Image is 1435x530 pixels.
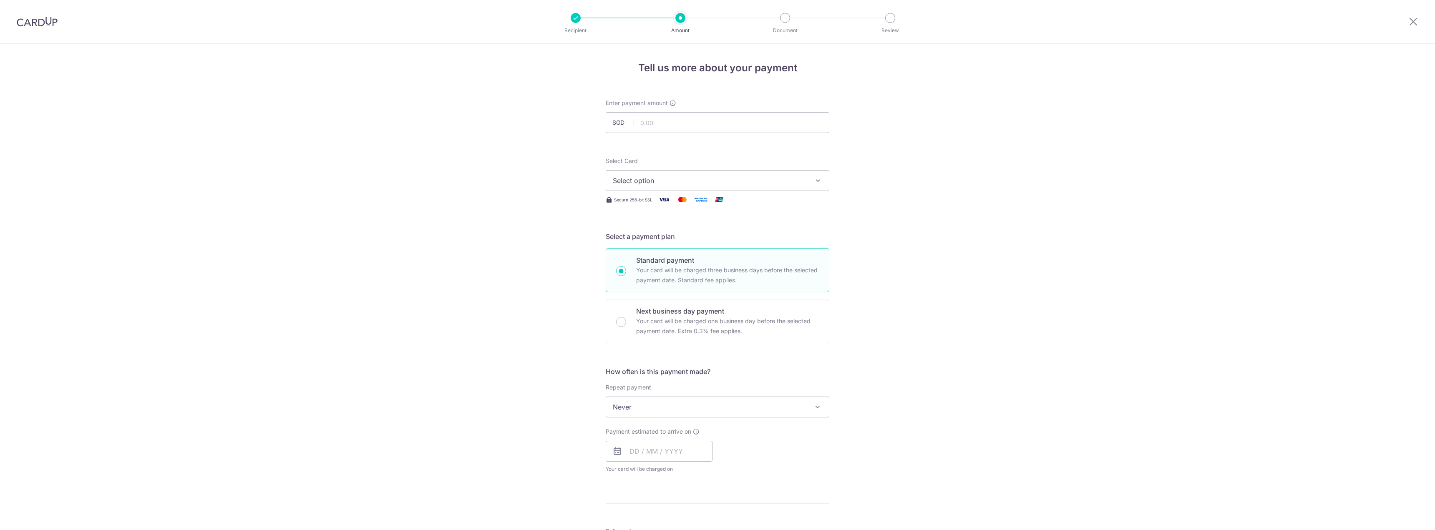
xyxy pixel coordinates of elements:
[656,194,672,205] img: Visa
[17,17,58,27] img: CardUp
[606,112,829,133] input: 0.00
[613,176,807,186] span: Select option
[674,194,691,205] img: Mastercard
[650,26,711,35] p: Amount
[754,26,816,35] p: Document
[606,441,712,462] input: DD / MM / YYYY
[606,465,712,473] span: Your card will be charged on
[711,194,728,205] img: Union Pay
[614,196,652,203] span: Secure 256-bit SSL
[606,397,829,417] span: Never
[606,157,638,164] span: translation missing: en.payables.payment_networks.credit_card.summary.labels.select_card
[612,118,634,127] span: SGD
[636,255,819,265] p: Standard payment
[692,194,709,205] img: American Express
[606,231,829,241] h5: Select a payment plan
[606,99,668,107] span: Enter payment amount
[606,367,829,377] h5: How often is this payment made?
[606,170,829,191] button: Select option
[636,265,819,285] p: Your card will be charged three business days before the selected payment date. Standard fee appl...
[606,60,829,75] h4: Tell us more about your payment
[636,306,819,316] p: Next business day payment
[636,316,819,336] p: Your card will be charged one business day before the selected payment date. Extra 0.3% fee applies.
[606,397,829,417] span: Never
[859,26,921,35] p: Review
[545,26,607,35] p: Recipient
[606,427,691,436] span: Payment estimated to arrive on
[606,383,651,392] label: Repeat payment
